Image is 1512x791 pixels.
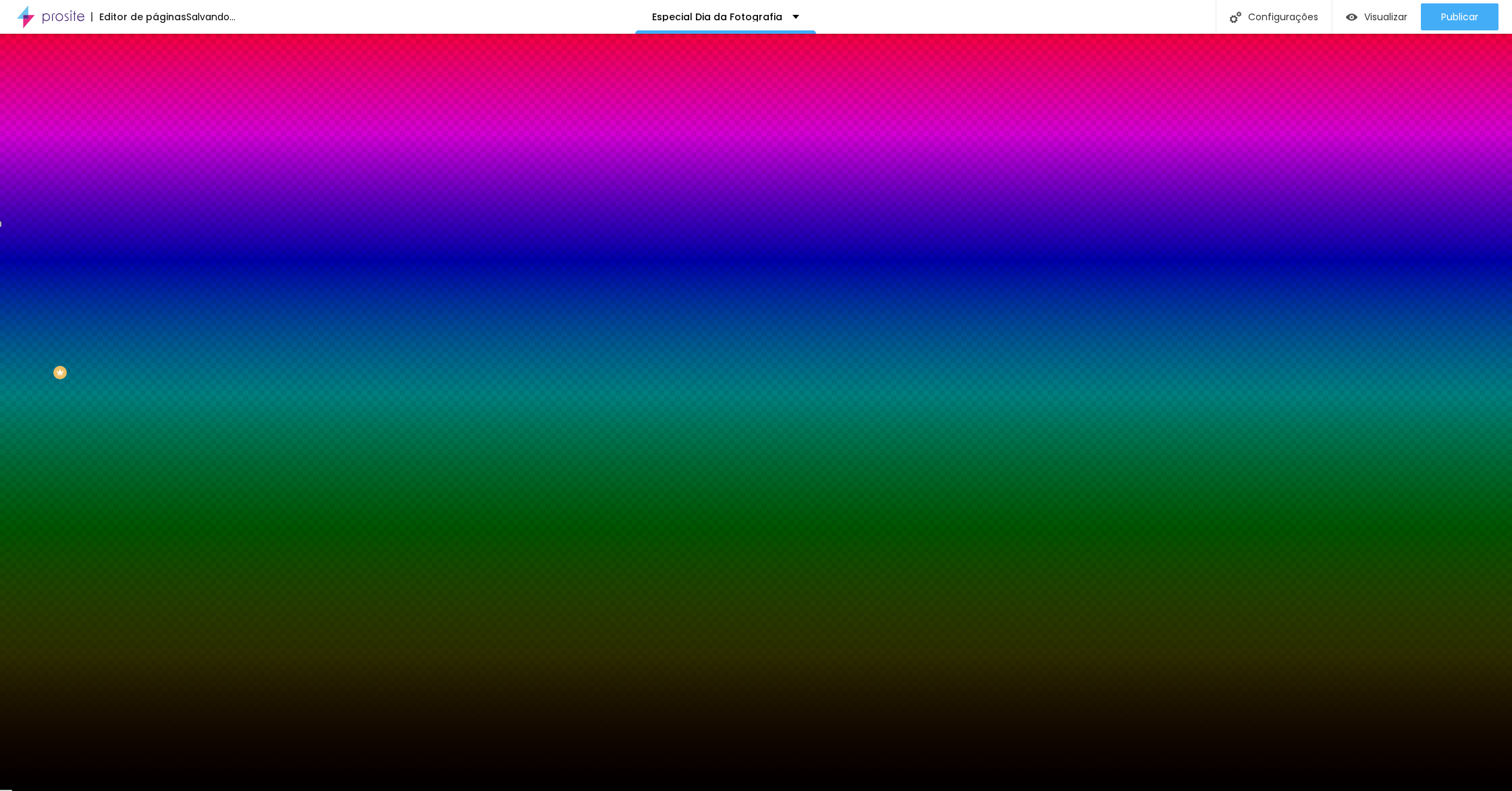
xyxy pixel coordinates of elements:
img: view-1.svg [1346,11,1357,23]
span: Publicar [1441,11,1478,22]
button: Visualizar [1332,3,1421,30]
div: Editor de páginas [91,12,186,22]
div: Salvando... [186,12,236,22]
p: Especial Dia da Fotografia [652,12,782,22]
button: Publicar [1421,3,1498,30]
span: Visualizar [1364,11,1407,22]
img: Icone [1230,11,1241,23]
